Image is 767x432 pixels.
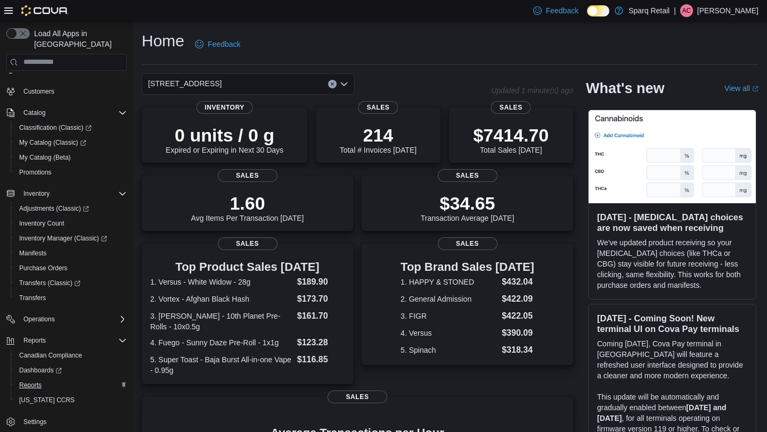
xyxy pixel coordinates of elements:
span: Sales [438,237,497,250]
span: Load All Apps in [GEOGRAPHIC_DATA] [30,28,127,49]
a: Classification (Classic) [15,121,96,134]
span: Classification (Classic) [15,121,127,134]
span: Canadian Compliance [19,351,82,360]
a: Dashboards [15,364,66,377]
p: [PERSON_NAME] [697,4,758,17]
span: Inventory Manager (Classic) [19,234,107,243]
button: My Catalog (Beta) [11,150,131,165]
a: Transfers [15,292,50,304]
a: Reports [15,379,46,392]
button: Inventory [19,187,54,200]
a: Purchase Orders [15,262,72,275]
a: My Catalog (Classic) [11,135,131,150]
p: | [674,4,676,17]
p: 0 units / 0 g [166,124,283,146]
span: My Catalog (Classic) [19,138,86,147]
button: Inventory Count [11,216,131,231]
dt: 5. Spinach [401,345,497,355]
a: My Catalog (Beta) [15,151,75,164]
span: Inventory Manager (Classic) [15,232,127,245]
div: Expired or Expiring in Next 30 Days [166,124,283,154]
span: Purchase Orders [15,262,127,275]
button: Clear input [328,80,337,88]
h3: [DATE] - Coming Soon! New terminal UI on Cova Pay terminals [597,313,747,334]
dt: 2. Vortex - Afghan Black Hash [150,294,293,304]
a: Adjustments (Classic) [11,201,131,216]
a: View allExternal link [724,84,758,93]
button: Customers [2,84,131,99]
a: Feedback [191,34,244,55]
h3: [DATE] - [MEDICAL_DATA] choices are now saved when receiving [597,212,747,233]
button: Manifests [11,246,131,261]
dd: $161.70 [297,310,345,322]
input: Dark Mode [587,5,609,16]
button: Reports [2,333,131,348]
p: Updated 1 minute(s) ago [491,86,573,95]
strong: [DATE] and [DATE] [597,403,727,422]
span: Customers [23,87,54,96]
span: Sales [491,101,531,114]
h3: Top Brand Sales [DATE] [401,261,534,273]
span: Sales [218,237,278,250]
span: Customers [19,85,127,98]
span: Manifests [15,247,127,260]
span: Manifests [19,249,46,257]
dd: $173.70 [297,293,345,305]
a: Inventory Manager (Classic) [15,232,111,245]
span: Feedback [208,39,240,49]
p: Coming [DATE], Cova Pay terminal in [GEOGRAPHIC_DATA] will feature a refreshed user interface des... [597,338,747,381]
span: Inventory [23,189,50,198]
img: Cova [21,5,69,16]
a: Inventory Count [15,217,69,230]
button: Operations [19,313,59,326]
a: [US_STATE] CCRS [15,394,79,406]
span: Adjustments (Classic) [15,202,127,215]
span: Catalog [23,109,45,117]
button: Transfers [11,290,131,305]
span: Purchase Orders [19,264,68,272]
button: Canadian Compliance [11,348,131,363]
dd: $318.34 [502,344,534,356]
span: Transfers [19,294,46,302]
a: Transfers (Classic) [11,276,131,290]
dd: $432.04 [502,276,534,288]
span: Promotions [19,168,52,177]
button: Catalog [19,106,50,119]
p: 214 [340,124,417,146]
h2: What's new [586,80,664,97]
svg: External link [752,86,758,92]
span: [US_STATE] CCRS [19,396,75,404]
button: Catalog [2,105,131,120]
button: Operations [2,312,131,327]
span: Canadian Compliance [15,349,127,362]
button: Open list of options [340,80,348,88]
span: Reports [19,334,127,347]
dt: 1. HAPPY & STONED [401,277,497,287]
span: Reports [15,379,127,392]
span: Sales [358,101,398,114]
span: My Catalog (Classic) [15,136,127,149]
a: Manifests [15,247,51,260]
span: Dashboards [15,364,127,377]
dt: 4. Fuego - Sunny Daze Pre-Roll - 1x1g [150,337,293,348]
button: Promotions [11,165,131,180]
a: Classification (Classic) [11,120,131,135]
dd: $189.90 [297,276,345,288]
a: Transfers (Classic) [15,277,85,289]
span: Transfers (Classic) [19,279,80,287]
span: Adjustments (Classic) [19,204,89,213]
span: My Catalog (Beta) [19,153,71,162]
button: Inventory [2,186,131,201]
dt: 4. Versus [401,328,497,338]
dt: 5. Super Toast - Baja Burst All-in-one Vape - 0.95g [150,354,293,376]
span: Feedback [546,5,578,16]
a: Canadian Compliance [15,349,86,362]
dt: 3. FIGR [401,311,497,321]
h1: Home [142,30,184,52]
div: Avg Items Per Transaction [DATE] [191,193,304,222]
span: Washington CCRS [15,394,127,406]
div: Transaction Average [DATE] [421,193,515,222]
button: Reports [11,378,131,393]
span: Dashboards [19,366,62,375]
